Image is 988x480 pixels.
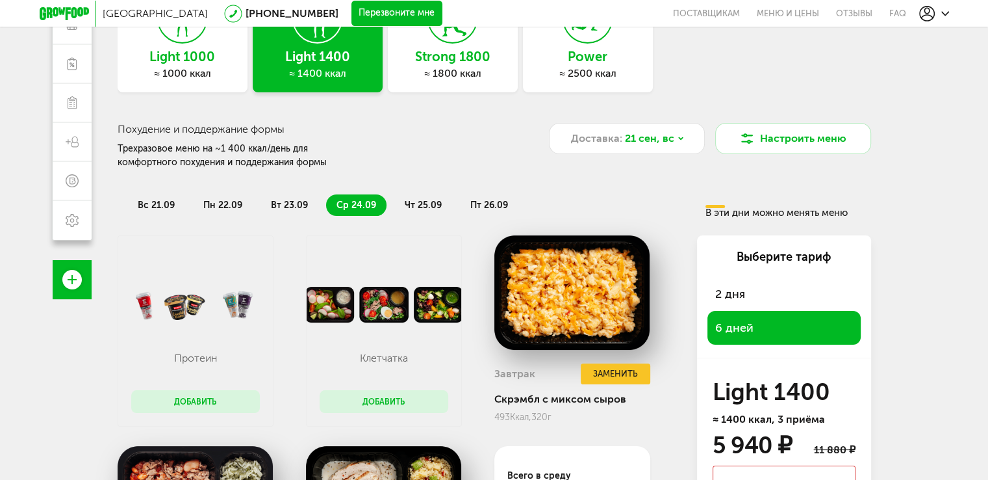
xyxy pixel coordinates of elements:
[253,67,383,80] div: ≈ 1400 ккал
[494,412,650,423] div: 493 320
[332,352,435,364] p: Клетчатка
[118,123,520,135] h3: Похудение и поддержание формы
[705,205,867,219] div: В эти дни можно менять меню
[625,131,674,146] span: 21 сен, вс
[571,131,622,146] span: Доставка:
[713,382,855,403] h3: Light 1400
[118,67,247,80] div: ≈ 1000 ккал
[494,367,535,380] h3: Завтрак
[118,49,247,64] h3: Light 1000
[320,390,448,413] button: Добавить
[523,67,653,80] div: ≈ 2500 ккал
[713,435,792,456] div: 5 940 ₽
[523,49,653,64] h3: Power
[253,49,383,64] h3: Light 1400
[548,412,551,423] span: г
[103,7,208,20] span: [GEOGRAPHIC_DATA]
[715,123,871,154] button: Настроить меню
[388,49,518,64] h3: Strong 1800
[388,67,518,80] div: ≈ 1800 ккал
[494,393,650,405] div: Скрэмбл с миксом сыров
[581,364,650,385] button: Заменить
[494,235,650,350] img: big_fO5N4WWqvRcL2cb8.png
[715,319,853,337] span: 6 дней
[470,200,508,211] span: пт 26.09
[351,1,442,27] button: Перезвоните мне
[713,413,825,425] span: ≈ 1400 ккал, 3 приёма
[203,200,242,211] span: пн 22.09
[715,285,853,303] span: 2 дня
[271,200,308,211] span: вт 23.09
[336,200,376,211] span: ср 24.09
[144,352,246,364] p: Протеин
[246,7,338,20] a: [PHONE_NUMBER]
[118,142,367,169] div: Трехразовое меню на ~1 400 ккал/день для комфортного похудения и поддержания формы
[510,412,531,423] span: Ккал,
[131,390,260,413] button: Добавить
[814,444,855,456] div: 11 880 ₽
[138,200,175,211] span: вс 21.09
[707,248,861,265] div: Выберите тариф
[405,200,442,211] span: чт 25.09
